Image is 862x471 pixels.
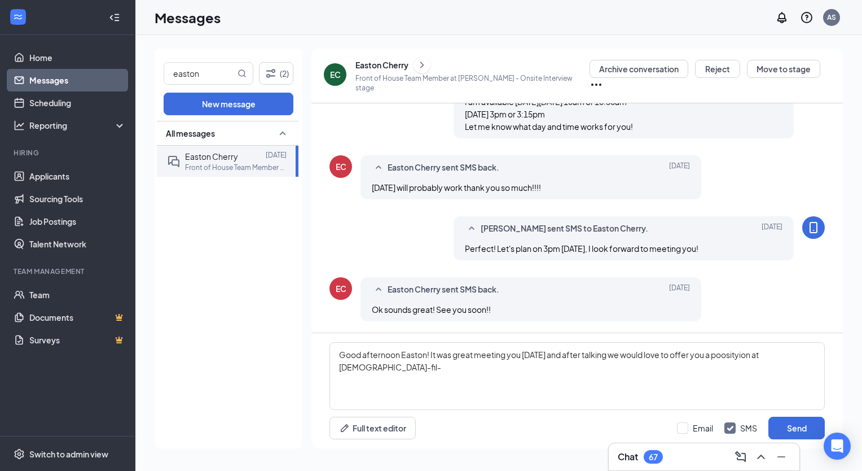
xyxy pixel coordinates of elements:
a: Scheduling [29,91,126,114]
button: Move to stage [747,60,820,78]
span: Perfect! Let's plan on 3pm [DATE], I look forward to meeting you! [465,243,698,254]
div: EC [330,69,341,80]
a: Sourcing Tools [29,187,126,210]
span: Ok sounds great! See you soon!! [372,304,491,315]
a: Job Postings [29,210,126,233]
svg: SmallChevronUp [372,283,385,296]
svg: ChevronRight [416,58,428,72]
svg: SmallChevronUp [465,222,478,236]
div: EC [336,161,346,172]
div: Easton Cherry [355,59,408,71]
div: Open Intercom Messenger [824,433,851,460]
button: ChevronUp [752,448,770,466]
span: Easton Cherry sent SMS back. [388,161,499,175]
button: Full text editorPen [329,417,416,439]
button: Filter (2) [259,62,293,85]
svg: Analysis [14,120,25,131]
svg: MagnifyingGlass [238,69,247,78]
button: Minimize [772,448,790,466]
svg: Notifications [775,11,789,24]
p: [DATE] [266,150,287,160]
div: EC [336,283,346,294]
svg: WorkstreamLogo [12,11,24,23]
a: Team [29,284,126,306]
h3: Chat [618,451,638,463]
div: AS [827,12,836,22]
div: Reporting [29,120,126,131]
span: [DATE] [669,283,690,296]
a: Applicants [29,165,126,187]
button: Reject [695,60,740,78]
span: Easton Cherry sent SMS back. [388,283,499,296]
svg: QuestionInfo [800,11,813,24]
div: Hiring [14,148,124,158]
button: ChevronRight [414,56,430,73]
svg: ComposeMessage [734,450,747,464]
button: ComposeMessage [732,448,750,466]
p: Front of House Team Member at [PERSON_NAME] [185,163,287,172]
span: [DATE] [762,222,782,236]
svg: Settings [14,448,25,460]
svg: Ellipses [590,78,603,91]
div: 67 [649,452,658,462]
span: [DATE] [669,161,690,175]
svg: MobileSms [807,221,820,234]
svg: ChevronUp [754,450,768,464]
input: Search [164,63,235,84]
svg: SmallChevronUp [372,161,385,175]
textarea: Good afternoon Easton! It was great meeting you [DATE] and after talking we would love to offer y... [329,342,825,410]
button: Archive conversation [590,60,688,78]
div: Switch to admin view [29,448,108,460]
a: Talent Network [29,233,126,255]
button: New message [164,93,293,115]
span: Easton Cherry [185,151,238,162]
a: DocumentsCrown [29,306,126,329]
span: [DATE] will probably work thank you so much!!!! [372,182,541,193]
h1: Messages [155,8,221,27]
span: [PERSON_NAME] sent SMS to Easton Cherry. [481,222,648,236]
svg: SmallChevronUp [276,127,289,140]
svg: Filter [264,67,278,80]
a: SurveysCrown [29,329,126,351]
a: Home [29,46,126,69]
div: Team Management [14,267,124,276]
svg: Collapse [109,12,120,23]
svg: Pen [339,422,350,434]
svg: DoubleChat [167,155,181,168]
button: Send [768,417,825,439]
svg: Minimize [775,450,788,464]
span: All messages [166,128,215,139]
p: Front of House Team Member at [PERSON_NAME] - Onsite Interview stage [355,73,590,93]
a: Messages [29,69,126,91]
